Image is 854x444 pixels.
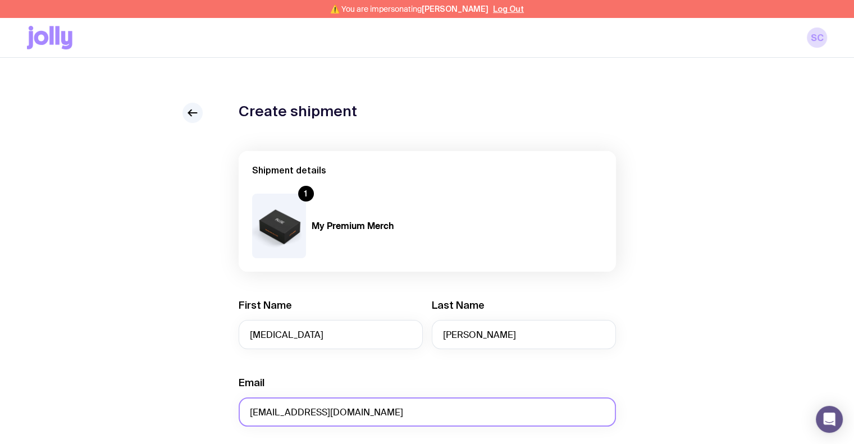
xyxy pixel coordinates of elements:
[239,397,616,427] input: employee@company.com
[493,4,524,13] button: Log Out
[432,299,485,312] label: Last Name
[312,221,421,232] h4: My Premium Merch
[239,299,292,312] label: First Name
[252,164,602,176] h2: Shipment details
[422,4,488,13] span: [PERSON_NAME]
[239,376,264,390] label: Email
[330,4,488,13] span: ⚠️ You are impersonating
[807,28,827,48] a: SC
[239,103,357,120] h1: Create shipment
[298,186,314,202] div: 1
[816,406,843,433] div: Open Intercom Messenger
[432,320,616,349] input: Last Name
[239,320,423,349] input: First Name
